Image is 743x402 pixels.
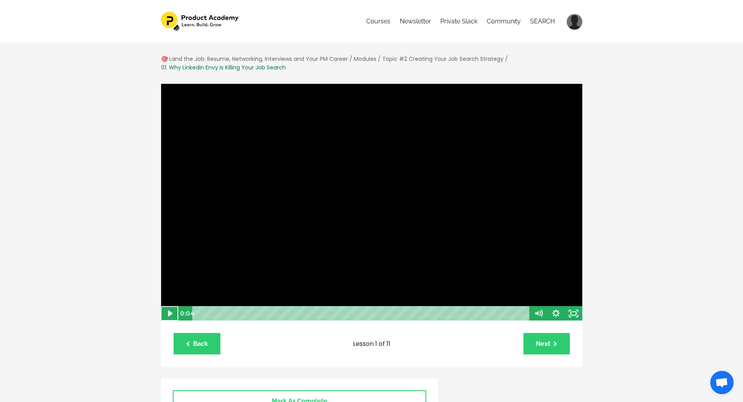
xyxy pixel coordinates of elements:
[174,333,220,354] a: Back
[161,55,348,63] a: 🎯 Land the Job: Resume, Networking, Interviews and Your PM Career
[161,306,178,321] button: Play Video
[161,12,240,31] img: 27ec826-c42b-1fdd-471c-6c78b547101_582dc3fb-c1b0-4259-95ab-5487f20d86c3.png
[349,55,352,63] div: /
[487,12,521,31] a: Community
[530,306,547,321] button: Mute
[523,333,570,354] a: Next
[530,12,555,31] a: SEARCH
[224,339,520,349] p: Lesson 1 of 11
[505,55,508,63] div: /
[382,55,504,63] a: Topic #2 Creating Your Job Search Strategy
[378,55,381,63] div: /
[199,306,525,321] div: Playbar
[354,55,376,63] a: Modules
[547,306,565,321] button: Show settings menu
[567,14,582,30] img: 75e2dc8c311b8c9669852475a2df2000
[565,306,582,321] button: Fullscreen
[161,63,286,72] div: 01. Why Linkedin Envy Is Killing Your Job Search
[366,12,390,31] a: Courses
[710,371,734,394] div: Open chat
[440,12,477,31] a: Private Slack
[400,12,431,31] a: Newsletter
